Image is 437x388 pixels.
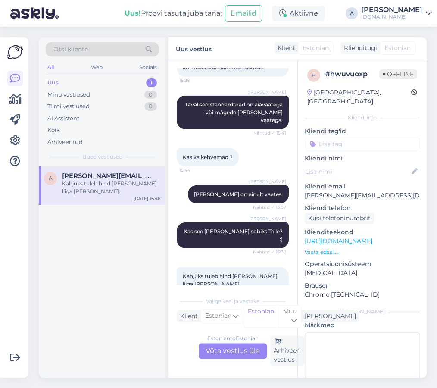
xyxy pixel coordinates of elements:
span: Estonian [384,44,411,53]
span: Nähtud ✓ 16:38 [253,249,286,255]
div: Estonian [243,305,278,327]
span: 15:44 [179,167,212,173]
div: Klient [177,312,198,321]
p: Kliendi email [305,182,420,191]
p: Operatsioonisüsteem [305,260,420,269]
div: Web [89,62,104,73]
span: Estonian [205,311,231,321]
div: Minu vestlused [47,91,90,99]
div: Proovi tasuta juba täna: [125,8,222,19]
span: [PERSON_NAME] [249,178,286,185]
a: [URL][DOMAIN_NAME] [305,237,372,245]
span: [PERSON_NAME] on ainult vaates. [194,191,283,197]
span: Kas see [PERSON_NAME] sobiks Teile? :) [184,228,284,242]
span: Estonian [303,44,329,53]
div: Arhiveeri vestlus [270,336,304,366]
span: Uued vestlused [82,153,122,161]
p: [PERSON_NAME][EMAIL_ADDRESS][DOMAIN_NAME] [305,191,420,200]
div: [PERSON_NAME] [361,6,422,13]
span: Nähtud ✓ 15:41 [253,130,286,136]
div: Küsi telefoninumbrit [305,213,374,224]
img: Askly Logo [7,44,23,60]
div: Valige keel ja vastake [177,297,289,305]
div: Socials [137,62,159,73]
p: Kliendi telefon [305,203,420,213]
div: Tiimi vestlused [47,102,90,111]
div: [DOMAIN_NAME] [361,13,422,20]
div: AI Assistent [47,114,79,123]
div: Arhiveeritud [47,138,83,147]
div: Kliendi info [305,114,420,122]
input: Lisa nimi [305,167,410,176]
span: [PERSON_NAME] [249,89,286,95]
span: Kahjuks tuleb hind [PERSON_NAME] liiga [PERSON_NAME]. [183,273,279,287]
span: Kas ka kehvemad ? [183,154,233,160]
div: All [46,62,56,73]
p: Kliendi nimi [305,154,420,163]
div: [GEOGRAPHIC_DATA], [GEOGRAPHIC_DATA] [307,88,411,106]
span: h [312,72,316,78]
p: Kliendi tag'id [305,127,420,136]
span: Muu [283,307,297,315]
input: Lisa tag [305,138,420,150]
div: Aktiivne [272,6,325,21]
span: a [49,175,53,181]
span: angela.tammekivi@gmail.com [62,172,152,180]
div: Estonian to Estonian [207,335,259,342]
div: [PERSON_NAME] [301,312,356,321]
span: Nähtud ✓ 15:57 [253,204,286,210]
p: Brauser [305,281,420,290]
div: Uus [47,78,59,87]
div: Kahjuks tuleb hind [PERSON_NAME] liiga [PERSON_NAME]. [62,180,160,195]
span: Otsi kliente [53,45,88,54]
div: # hwuvuoxp [325,69,379,79]
div: [DATE] 16:46 [134,195,160,202]
label: Uus vestlus [176,42,212,54]
div: Klient [274,44,295,53]
span: [PERSON_NAME] [249,216,286,222]
p: [MEDICAL_DATA] [305,269,420,278]
p: Klienditeekond [305,228,420,237]
div: 0 [144,102,157,111]
span: tavalised standardtoad on aiavaatega või mägede [PERSON_NAME] vaatega. [186,101,284,123]
span: Offline [379,69,417,79]
a: [PERSON_NAME][DOMAIN_NAME] [361,6,432,20]
div: [PERSON_NAME] [305,308,420,316]
p: Märkmed [305,321,420,330]
button: Emailid [225,5,262,22]
span: 15:28 [179,77,212,84]
div: Võta vestlus üle [199,343,267,359]
div: Kõik [47,126,60,135]
div: 1 [146,78,157,87]
p: Chrome [TECHNICAL_ID] [305,290,420,299]
div: Klienditugi [340,44,377,53]
div: A [346,7,358,19]
div: 0 [144,91,157,99]
p: Vaata edasi ... [305,248,420,256]
b: Uus! [125,9,141,17]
